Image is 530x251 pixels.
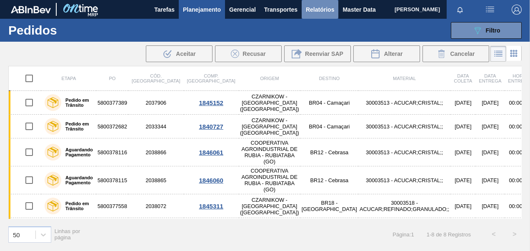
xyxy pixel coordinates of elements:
[96,138,128,166] td: 5800378116
[384,50,402,57] span: Alterar
[239,218,300,246] td: NARDINI - [GEOGRAPHIC_DATA] ([GEOGRAPHIC_DATA])
[392,231,414,238] span: Página : 1
[450,50,475,57] span: Cancelar
[215,45,282,62] div: Recusar
[239,115,300,138] td: CZARNIKOW - [GEOGRAPHIC_DATA] ([GEOGRAPHIC_DATA])
[486,27,500,34] span: Filtro
[475,218,505,246] td: [DATE]
[475,115,505,138] td: [DATE]
[306,5,334,15] span: Relatórios
[239,138,300,166] td: COOPERATIVA AGROINDUSTRIAL DE RUBIA - RUBIATABA (GO)
[176,50,195,57] span: Aceitar
[450,194,475,218] td: [DATE]
[96,166,128,194] td: 5800378115
[342,5,375,15] span: Master Data
[475,166,505,194] td: [DATE]
[450,91,475,115] td: [DATE]
[96,91,128,115] td: 5800377389
[450,115,475,138] td: [DATE]
[300,91,358,115] td: BR04 - Camaçari
[109,76,115,81] span: PO
[185,149,237,156] div: 1846061
[13,231,20,238] div: 50
[300,166,358,194] td: BR12 - Cebrasa
[305,50,343,57] span: Reenviar SAP
[512,5,522,15] img: Logout
[128,218,183,246] td: 2039874
[450,138,475,166] td: [DATE]
[393,76,416,81] span: Material
[187,73,235,83] span: Comp. [GEOGRAPHIC_DATA]
[358,166,450,194] td: 30003513 - ACUCAR;CRISTAL;;
[319,76,340,81] span: Destino
[427,231,471,238] span: 1 - 8 de 8 Registros
[185,99,237,106] div: 1845152
[475,91,505,115] td: [DATE]
[242,50,265,57] span: Recusar
[485,5,495,15] img: userActions
[239,91,300,115] td: CZARNIKOW - [GEOGRAPHIC_DATA] ([GEOGRAPHIC_DATA])
[96,194,128,218] td: 5800377558
[128,115,183,138] td: 2033344
[358,138,450,166] td: 30003513 - ACUCAR;CRISTAL;;
[358,91,450,115] td: 30003513 - ACUCAR;CRISTAL;;
[490,46,506,62] div: Visão em Lista
[358,194,450,218] td: 30003518 - ACUCAR;REFINADO;GRANULADO;;
[128,194,183,218] td: 2038072
[260,76,279,81] span: Origem
[450,218,475,246] td: [DATE]
[239,166,300,194] td: COOPERATIVA AGROINDUSTRIAL DE RUBIA - RUBIATABA (GO)
[284,45,351,62] div: Reenviar SAP
[154,5,175,15] span: Tarefas
[229,5,256,15] span: Gerencial
[422,45,489,62] button: Cancelar
[506,46,522,62] div: Visão em Cards
[128,138,183,166] td: 2038866
[61,98,93,108] label: Pedido em Trânsito
[300,115,358,138] td: BR04 - Camaçari
[479,73,501,83] span: Data Entrega
[475,138,505,166] td: [DATE]
[8,25,123,35] h1: Pedidos
[61,76,76,81] span: Etapa
[300,138,358,166] td: BR12 - Cebrasa
[96,115,128,138] td: 5800372682
[353,45,420,62] button: Alterar
[61,201,93,211] label: Pedido em Trânsito
[183,5,221,15] span: Planejamento
[128,166,183,194] td: 2038865
[451,22,522,39] button: Filtro
[300,218,358,246] td: BR13 - Piraí
[300,194,358,218] td: BR18 - [GEOGRAPHIC_DATA]
[483,224,504,245] button: <
[475,194,505,218] td: [DATE]
[264,5,297,15] span: Transportes
[132,73,180,83] span: Cód. [GEOGRAPHIC_DATA]
[146,45,212,62] div: Aceitar
[128,91,183,115] td: 2037906
[61,175,93,185] label: Aguardando Pagamento
[185,123,237,130] div: 1840727
[422,45,489,62] div: Cancelar Pedidos em Massa
[96,218,128,246] td: 5800379171
[450,166,475,194] td: [DATE]
[61,121,93,131] label: Pedido em Trânsito
[454,73,472,83] span: Data coleta
[11,6,51,13] img: TNhmsLtSVTkK8tSr43FrP2fwEKptu5GPRR3wAAAABJRU5ErkJggg==
[353,45,420,62] div: Alterar Pedido
[504,224,525,245] button: >
[447,4,473,15] button: Notificações
[185,177,237,184] div: 1846060
[185,203,237,210] div: 1845311
[55,228,80,241] span: Linhas por página
[358,115,450,138] td: 30003513 - ACUCAR;CRISTAL;;
[358,218,450,246] td: 30003513 - ACUCAR;CRISTAL;;
[61,147,93,157] label: Aguardando Pagamento
[239,194,300,218] td: CZARNIKOW - [GEOGRAPHIC_DATA] ([GEOGRAPHIC_DATA])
